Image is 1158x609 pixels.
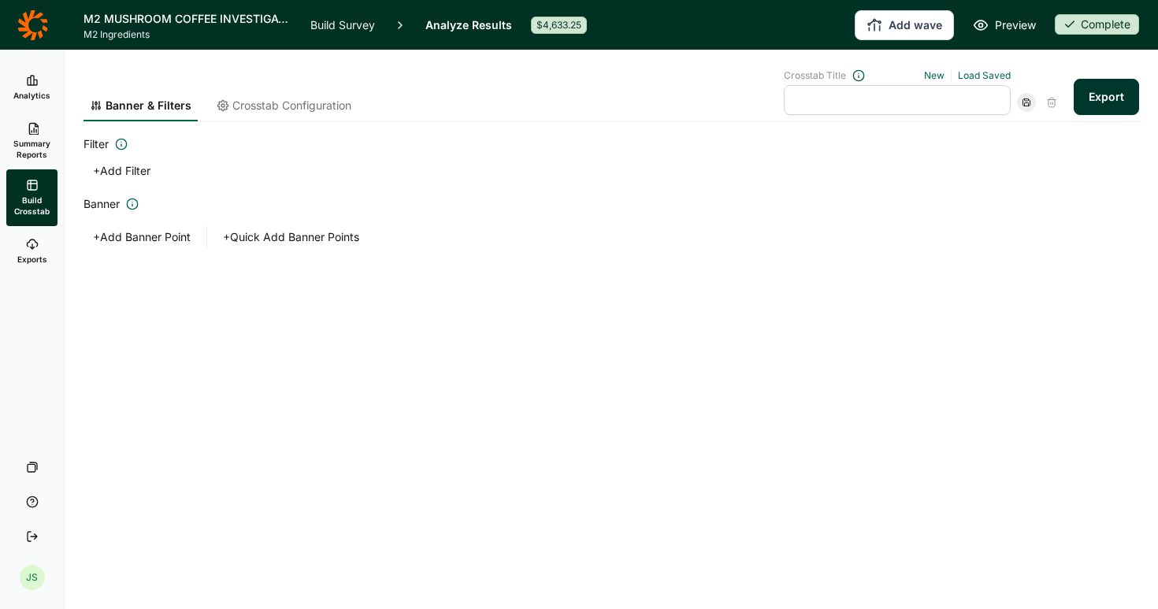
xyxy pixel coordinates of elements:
[84,160,160,182] button: +Add Filter
[84,195,120,214] span: Banner
[13,90,50,101] span: Analytics
[84,9,291,28] h1: M2 MUSHROOM COFFEE INVESTIGATION
[531,17,587,34] div: $4,633.25
[6,226,58,277] a: Exports
[784,69,846,82] span: Crosstab Title
[1017,93,1036,112] div: Save Crosstab
[6,169,58,226] a: Build Crosstab
[855,10,954,40] button: Add wave
[6,113,58,169] a: Summary Reports
[84,135,109,154] span: Filter
[13,138,51,160] span: Summary Reports
[13,195,51,217] span: Build Crosstab
[6,62,58,113] a: Analytics
[1055,14,1139,36] button: Complete
[213,226,369,248] button: +Quick Add Banner Points
[1055,14,1139,35] div: Complete
[17,254,47,265] span: Exports
[958,69,1011,81] a: Load Saved
[973,16,1036,35] a: Preview
[1042,93,1061,112] div: Delete
[924,69,945,81] a: New
[232,98,351,113] span: Crosstab Configuration
[84,226,200,248] button: +Add Banner Point
[84,28,291,41] span: M2 Ingredients
[1074,79,1139,115] button: Export
[106,98,191,113] span: Banner & Filters
[995,16,1036,35] span: Preview
[20,565,45,590] div: JS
